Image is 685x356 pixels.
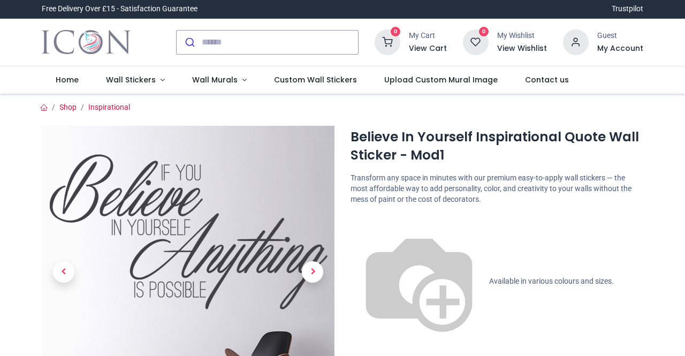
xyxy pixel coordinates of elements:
a: 0 [375,37,400,46]
div: Free Delivery Over £15 - Satisfaction Guarantee [42,4,197,14]
a: My Account [597,43,643,54]
span: Previous [53,261,74,283]
span: Home [56,74,79,85]
a: View Wishlist [497,43,547,54]
sup: 0 [479,27,489,37]
img: Icon Wall Stickers [42,27,130,57]
a: Logo of Icon Wall Stickers [42,27,130,57]
div: My Wishlist [497,31,547,41]
span: Contact us [525,74,569,85]
a: Shop [59,103,77,111]
span: Wall Murals [192,74,238,85]
a: Wall Stickers [93,66,179,94]
h1: Believe In Yourself Inspirational Quote Wall Sticker - Mod1 [351,128,643,165]
span: Available in various colours and sizes. [489,277,614,285]
span: Upload Custom Mural Image [384,74,498,85]
a: 0 [463,37,489,46]
sup: 0 [391,27,401,37]
div: My Cart [409,31,447,41]
div: Guest [597,31,643,41]
a: View Cart [409,43,447,54]
a: Trustpilot [612,4,643,14]
button: Submit [177,31,202,54]
p: Transform any space in minutes with our premium easy-to-apply wall stickers — the most affordable... [351,173,643,204]
span: Custom Wall Stickers [274,74,357,85]
a: Wall Murals [178,66,260,94]
span: Wall Stickers [106,74,156,85]
a: Inspirational [88,103,130,111]
img: color-wheel.png [351,213,488,350]
span: Next [302,261,323,283]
